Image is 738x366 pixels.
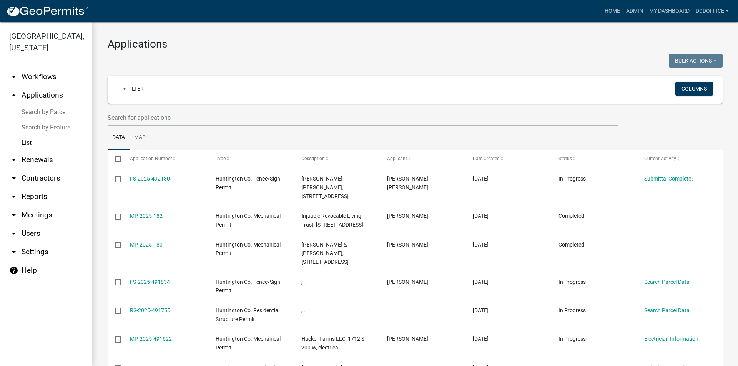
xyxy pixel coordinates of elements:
span: , , [301,279,305,285]
datatable-header-cell: Date Created [465,150,551,168]
span: Application Number [130,156,172,161]
a: Map [130,126,150,150]
span: Huntington Co. Mechanical Permit [216,242,281,257]
span: 10/14/2025 [473,213,489,219]
span: Kline, Michael & Matthew, 3144 W 543 S, electrical [301,242,349,265]
a: MP-2025-182 [130,213,163,219]
span: In Progress [558,307,586,313]
span: Huntington Co. Residential Structure Permit [216,307,279,322]
span: Status [558,156,572,161]
i: arrow_drop_up [9,91,18,100]
span: 10/13/2025 [473,279,489,285]
a: My Dashboard [646,4,693,18]
a: Submittal Complete? [644,176,694,182]
a: Search Parcel Data [644,307,690,313]
datatable-header-cell: Type [208,150,294,168]
datatable-header-cell: Current Activity [637,150,723,168]
a: RS-2025-491755 [130,307,170,313]
i: arrow_drop_down [9,155,18,164]
span: Sarah Caroline Harder [387,176,428,190]
span: levi boller [387,336,428,342]
i: arrow_drop_down [9,229,18,238]
span: In Progress [558,336,586,342]
span: Kimberly Hostetler [387,242,428,248]
span: Huntington Co. Fence/Sign Permit [216,279,280,294]
a: Electrician Information [644,336,698,342]
a: FS-2025-491834 [130,279,170,285]
a: MP-2025-491622 [130,336,172,342]
a: Data [108,126,130,150]
span: Type [216,156,226,161]
span: Completed [558,242,584,248]
span: 10/13/2025 [473,336,489,342]
input: Search for applications [108,110,618,126]
span: Huntington Co. Fence/Sign Permit [216,176,280,190]
span: 10/13/2025 [473,242,489,248]
a: Search Parcel Data [644,279,690,285]
a: MP-2025-180 [130,242,163,248]
span: Applicant [387,156,407,161]
span: Completed [558,213,584,219]
span: , , [301,307,305,313]
i: arrow_drop_down [9,247,18,257]
span: Date Created [473,156,500,161]
a: DCDOffice [693,4,732,18]
span: Hacker Farms LLC, 1712 S 200 W, electrical [301,336,364,351]
span: Ron [387,279,428,285]
button: Columns [675,82,713,96]
a: Home [602,4,623,18]
i: arrow_drop_down [9,174,18,183]
datatable-header-cell: Status [551,150,637,168]
a: + Filter [117,82,150,96]
datatable-header-cell: Description [294,150,380,168]
a: Admin [623,4,646,18]
i: arrow_drop_down [9,192,18,201]
span: Haley Rheinheimer [387,213,428,219]
span: Injaabje Revocable Living Trust, 4608 N 900 W, electrical [301,213,363,228]
span: Huntington Co. Mechanical Permit [216,213,281,228]
span: 10/14/2025 [473,176,489,182]
span: In Progress [558,176,586,182]
h3: Applications [108,38,723,51]
span: Current Activity [644,156,676,161]
i: help [9,266,18,275]
datatable-header-cell: Select [108,150,122,168]
datatable-header-cell: Applicant [380,150,465,168]
span: Sarah Caroline Harder, 742 Waxwing Ct, Fence [301,176,349,199]
span: Description [301,156,325,161]
i: arrow_drop_down [9,210,18,220]
a: FS-2025-492180 [130,176,170,182]
span: In Progress [558,279,586,285]
span: 10/13/2025 [473,307,489,313]
button: Bulk Actions [669,54,723,68]
datatable-header-cell: Application Number [122,150,208,168]
i: arrow_drop_down [9,72,18,81]
span: Huntington Co. Mechanical Permit [216,336,281,351]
